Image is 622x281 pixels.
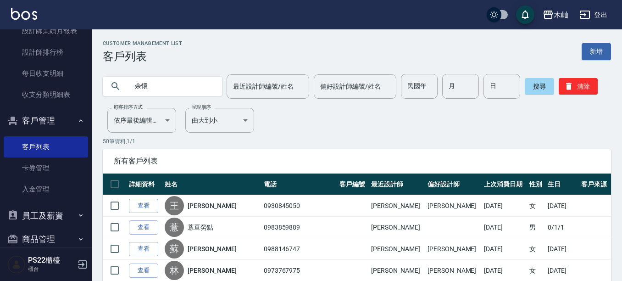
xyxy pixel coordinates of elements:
[337,174,369,195] th: 客戶編號
[261,238,337,260] td: 0988146747
[192,104,211,111] label: 呈現順序
[261,195,337,217] td: 0930845050
[527,195,545,217] td: 女
[4,20,88,41] a: 設計師業績月報表
[185,108,254,133] div: 由大到小
[369,174,425,195] th: 最近設計師
[162,174,261,195] th: 姓名
[4,157,88,179] a: 卡券管理
[516,6,534,24] button: save
[482,195,527,217] td: [DATE]
[28,265,75,273] p: 櫃台
[554,9,568,21] div: 木屾
[103,40,182,46] h2: Customer Management List
[103,137,611,146] p: 50 筆資料, 1 / 1
[425,195,482,217] td: [PERSON_NAME]
[11,8,37,20] img: Logo
[7,255,26,274] img: Person
[4,227,88,251] button: 商品管理
[559,78,598,95] button: 清除
[527,217,545,238] td: 男
[188,201,236,210] a: [PERSON_NAME]
[188,266,236,275] a: [PERSON_NAME]
[129,264,158,278] a: 查看
[127,174,162,195] th: 詳細資料
[425,238,482,260] td: [PERSON_NAME]
[165,196,184,215] div: 王
[539,6,572,24] button: 木屾
[165,218,184,237] div: 薏
[165,239,184,259] div: 蘇
[545,217,579,238] td: 0/1/1
[114,157,600,166] span: 所有客戶列表
[114,104,143,111] label: 顧客排序方式
[128,74,215,99] input: 搜尋關鍵字
[261,217,337,238] td: 0983859889
[482,238,527,260] td: [DATE]
[4,204,88,228] button: 員工及薪資
[545,195,579,217] td: [DATE]
[545,238,579,260] td: [DATE]
[582,43,611,60] a: 新增
[103,50,182,63] h3: 客戶列表
[165,261,184,280] div: 林
[129,242,158,256] a: 查看
[579,174,611,195] th: 客戶來源
[4,179,88,200] a: 入金管理
[261,174,337,195] th: 電話
[369,238,425,260] td: [PERSON_NAME]
[482,174,527,195] th: 上次消費日期
[369,195,425,217] td: [PERSON_NAME]
[4,136,88,157] a: 客戶列表
[4,42,88,63] a: 設計師排行榜
[107,108,176,133] div: 依序最後編輯時間
[129,199,158,213] a: 查看
[576,6,611,23] button: 登出
[525,78,554,95] button: 搜尋
[482,217,527,238] td: [DATE]
[527,174,545,195] th: 性別
[4,109,88,133] button: 客戶管理
[369,217,425,238] td: [PERSON_NAME]
[188,223,213,232] a: 薏亘勞點
[527,238,545,260] td: 女
[4,63,88,84] a: 每日收支明細
[188,244,236,253] a: [PERSON_NAME]
[129,220,158,235] a: 查看
[4,84,88,105] a: 收支分類明細表
[425,174,482,195] th: 偏好設計師
[28,256,75,265] h5: PS22櫃檯
[545,174,579,195] th: 生日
